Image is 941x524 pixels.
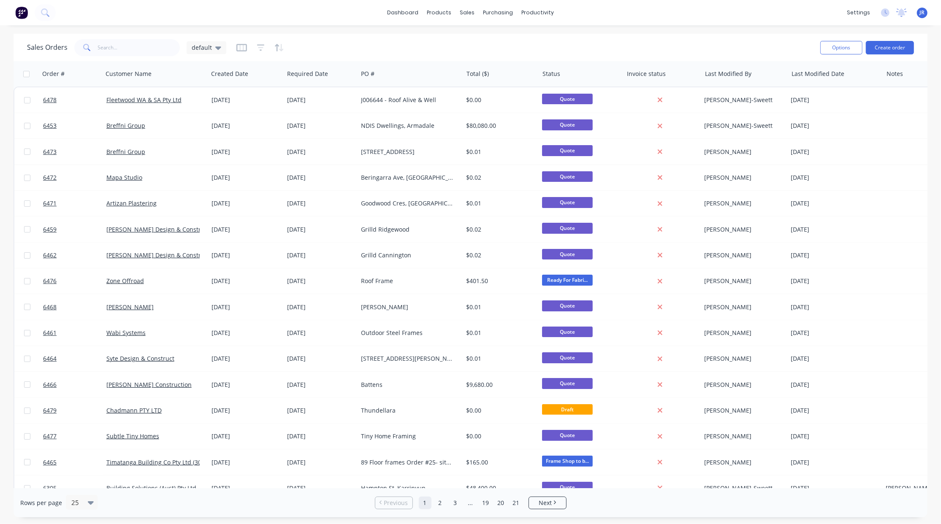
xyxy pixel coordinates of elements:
[542,94,593,104] span: Quote
[43,294,106,320] a: 6468
[466,432,532,440] div: $0.00
[866,41,914,54] button: Create order
[43,165,106,190] a: 6472
[43,432,57,440] span: 6477
[287,251,354,259] div: [DATE]
[287,225,354,234] div: [DATE]
[466,199,532,208] div: $0.01
[106,354,174,362] a: Syte Design & Construct
[287,354,354,363] div: [DATE]
[542,404,593,415] span: Draft
[361,458,455,467] div: 89 Floor frames Order #25- site office
[212,173,280,182] div: [DATE]
[43,406,57,415] span: 6479
[542,70,560,78] div: Status
[704,432,780,440] div: [PERSON_NAME]
[106,303,154,311] a: [PERSON_NAME]
[791,199,879,208] div: [DATE]
[510,497,523,509] a: Page 21
[361,70,374,78] div: PO #
[43,122,57,130] span: 6453
[466,277,532,285] div: $401.50
[287,329,354,337] div: [DATE]
[43,320,106,346] a: 6461
[704,458,780,467] div: [PERSON_NAME]
[791,381,879,389] div: [DATE]
[287,432,354,440] div: [DATE]
[466,173,532,182] div: $0.02
[287,303,354,311] div: [DATE]
[212,225,280,234] div: [DATE]
[43,191,106,216] a: 6471
[212,303,280,311] div: [DATE]
[106,277,144,285] a: Zone Offroad
[43,484,57,492] span: 6305
[466,406,532,415] div: $0.00
[361,432,455,440] div: Tiny Home Framing
[791,484,879,492] div: [DATE]
[43,87,106,113] a: 6478
[542,430,593,440] span: Quote
[466,225,532,234] div: $0.02
[43,251,57,259] span: 6462
[106,329,146,337] a: Wabi Systems
[98,39,180,56] input: Search...
[479,6,517,19] div: purchasing
[466,329,532,337] div: $0.01
[212,251,280,259] div: [DATE]
[704,148,780,156] div: [PERSON_NAME]
[43,346,106,371] a: 6464
[887,70,903,78] div: Notes
[466,303,532,311] div: $0.01
[287,122,354,130] div: [DATE]
[287,381,354,389] div: [DATE]
[791,432,879,440] div: [DATE]
[287,458,354,467] div: [DATE]
[43,398,106,423] a: 6479
[361,199,455,208] div: Goodwood Cres, [GEOGRAPHIC_DATA]
[43,217,106,242] a: 6459
[361,381,455,389] div: Battens
[704,406,780,415] div: [PERSON_NAME]
[212,122,280,130] div: [DATE]
[466,122,532,130] div: $80,080.00
[287,148,354,156] div: [DATE]
[466,354,532,363] div: $0.01
[287,406,354,415] div: [DATE]
[466,251,532,259] div: $0.02
[212,458,280,467] div: [DATE]
[43,329,57,337] span: 6461
[704,303,780,311] div: [PERSON_NAME]
[791,173,879,182] div: [DATE]
[43,277,57,285] span: 6476
[42,70,65,78] div: Order #
[361,148,455,156] div: [STREET_ADDRESS]
[106,173,142,181] a: Mapa Studio
[361,277,455,285] div: Roof Frame
[791,148,879,156] div: [DATE]
[791,406,879,415] div: [DATE]
[704,96,780,104] div: [PERSON_NAME]-Sweett
[704,329,780,337] div: [PERSON_NAME]
[361,303,455,311] div: [PERSON_NAME]
[106,199,157,207] a: Artizan Plastering
[480,497,492,509] a: Page 19
[372,497,570,509] ul: Pagination
[287,484,354,492] div: [DATE]
[287,70,328,78] div: Required Date
[361,484,455,492] div: Hampton St, Karrinyup
[212,484,280,492] div: [DATE]
[361,173,455,182] div: Beringarra Ave, [GEOGRAPHIC_DATA]
[791,354,879,363] div: [DATE]
[212,96,280,104] div: [DATE]
[287,173,354,182] div: [DATE]
[517,6,558,19] div: productivity
[287,277,354,285] div: [DATE]
[43,139,106,165] a: 6473
[43,372,106,397] a: 6466
[792,70,844,78] div: Last Modified Date
[43,450,106,475] a: 6465
[43,173,57,182] span: 6472
[43,381,57,389] span: 6466
[20,499,62,507] span: Rows per page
